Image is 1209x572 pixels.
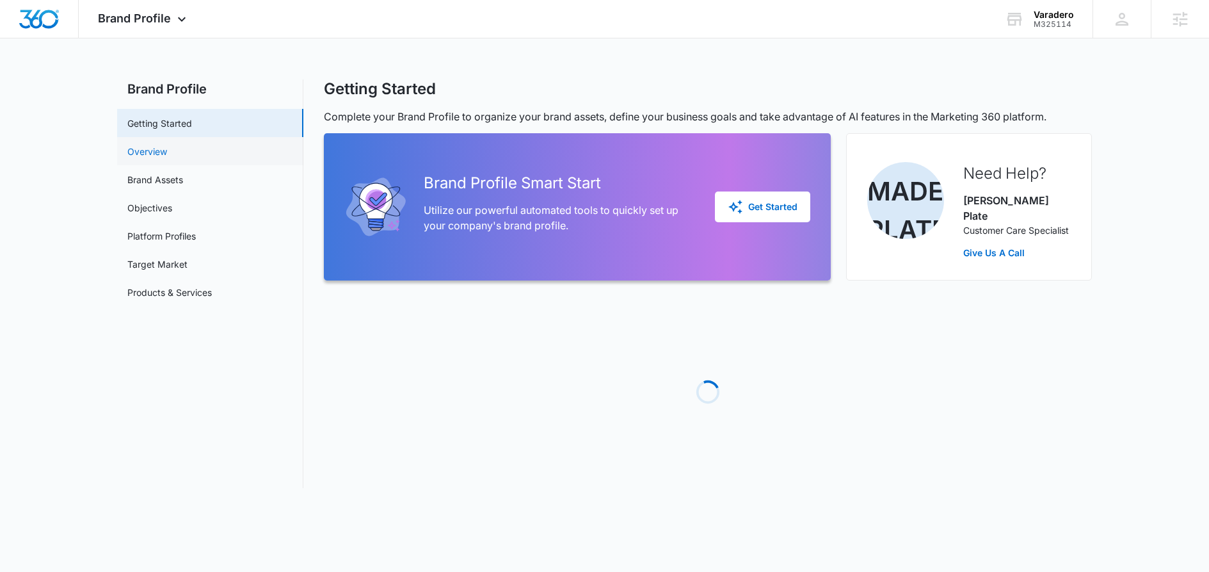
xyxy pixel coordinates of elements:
a: Give Us A Call [963,246,1071,259]
p: [PERSON_NAME] Plate [963,193,1071,224]
div: account name [1034,10,1074,20]
a: Target Market [127,257,188,271]
h1: Getting Started [324,79,436,99]
button: Get Started [715,192,810,222]
a: Getting Started [127,117,192,130]
div: account id [1034,20,1074,29]
a: Overview [127,145,167,158]
a: Platform Profiles [127,229,196,243]
p: Utilize our powerful automated tools to quickly set up your company's brand profile. [424,202,694,233]
p: Complete your Brand Profile to organize your brand assets, define your business goals and take ad... [324,109,1092,124]
a: Brand Assets [127,173,183,186]
img: Madeline Plate [867,162,944,239]
span: Brand Profile [98,12,171,25]
h2: Need Help? [963,162,1071,185]
div: Get Started [728,199,797,215]
a: Products & Services [127,286,212,299]
h2: Brand Profile Smart Start [424,172,694,195]
p: Customer Care Specialist [963,224,1071,237]
a: Objectives [127,201,172,215]
h2: Brand Profile [117,79,303,99]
